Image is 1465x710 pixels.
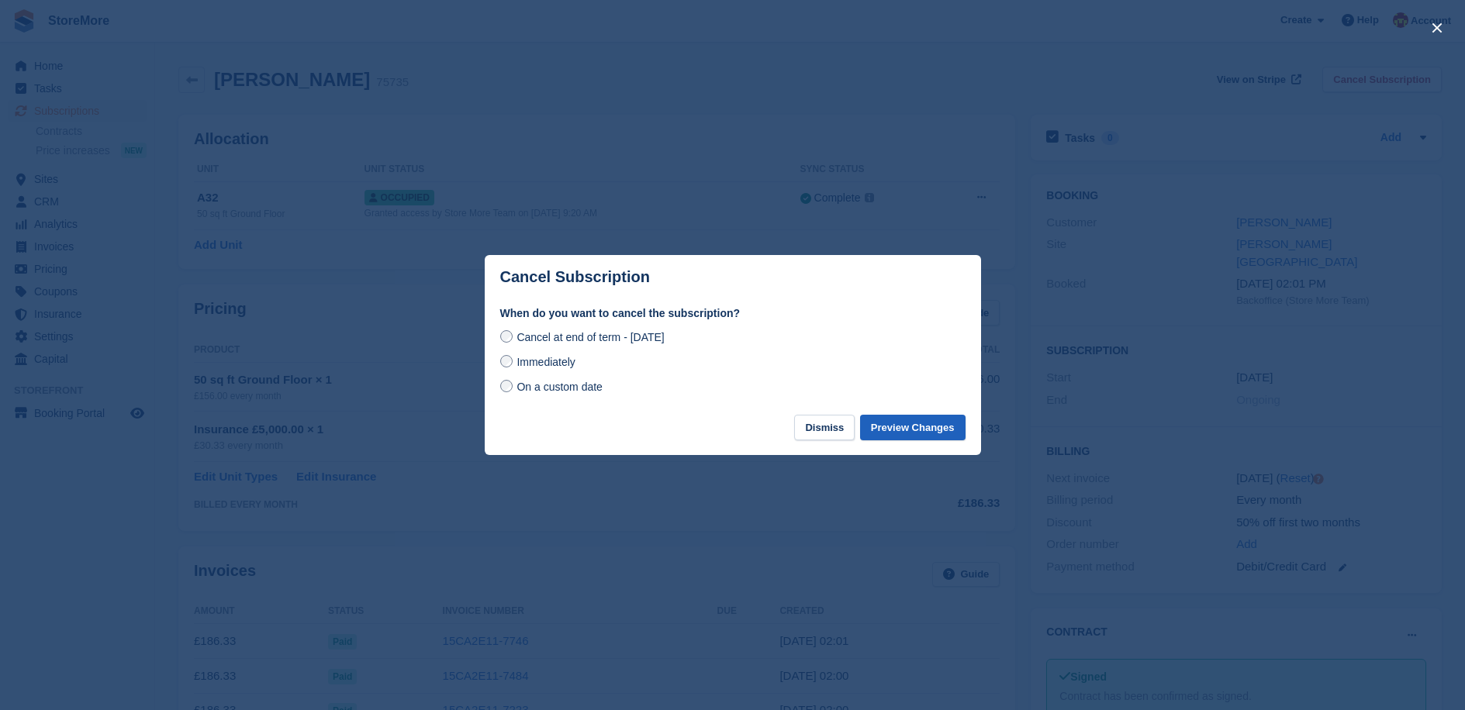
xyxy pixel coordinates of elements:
span: Cancel at end of term - [DATE] [517,331,664,343]
button: Preview Changes [860,415,966,440]
span: On a custom date [517,381,603,393]
p: Cancel Subscription [500,268,650,286]
input: On a custom date [500,380,513,392]
input: Immediately [500,355,513,367]
label: When do you want to cancel the subscription? [500,305,966,322]
button: close [1425,16,1449,40]
input: Cancel at end of term - [DATE] [500,330,513,343]
span: Immediately [517,356,575,368]
button: Dismiss [794,415,855,440]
